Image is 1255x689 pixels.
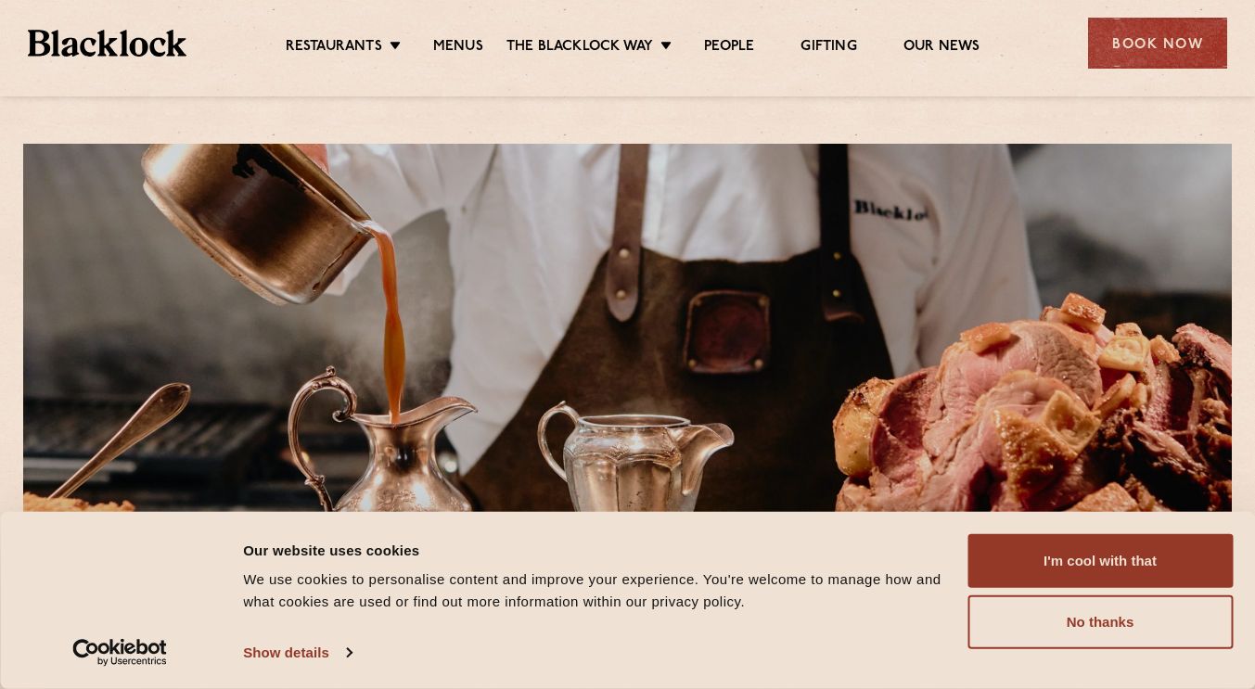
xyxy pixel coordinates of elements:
[243,568,946,613] div: We use cookies to personalise content and improve your experience. You're welcome to manage how a...
[286,38,382,58] a: Restaurants
[243,539,946,561] div: Our website uses cookies
[800,38,856,58] a: Gifting
[39,639,201,667] a: Usercentrics Cookiebot - opens in a new window
[1088,18,1227,69] div: Book Now
[28,30,186,57] img: BL_Textured_Logo-footer-cropped.svg
[903,38,980,58] a: Our News
[506,38,653,58] a: The Blacklock Way
[967,595,1233,649] button: No thanks
[433,38,483,58] a: Menus
[704,38,754,58] a: People
[243,639,351,667] a: Show details
[967,534,1233,588] button: I'm cool with that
